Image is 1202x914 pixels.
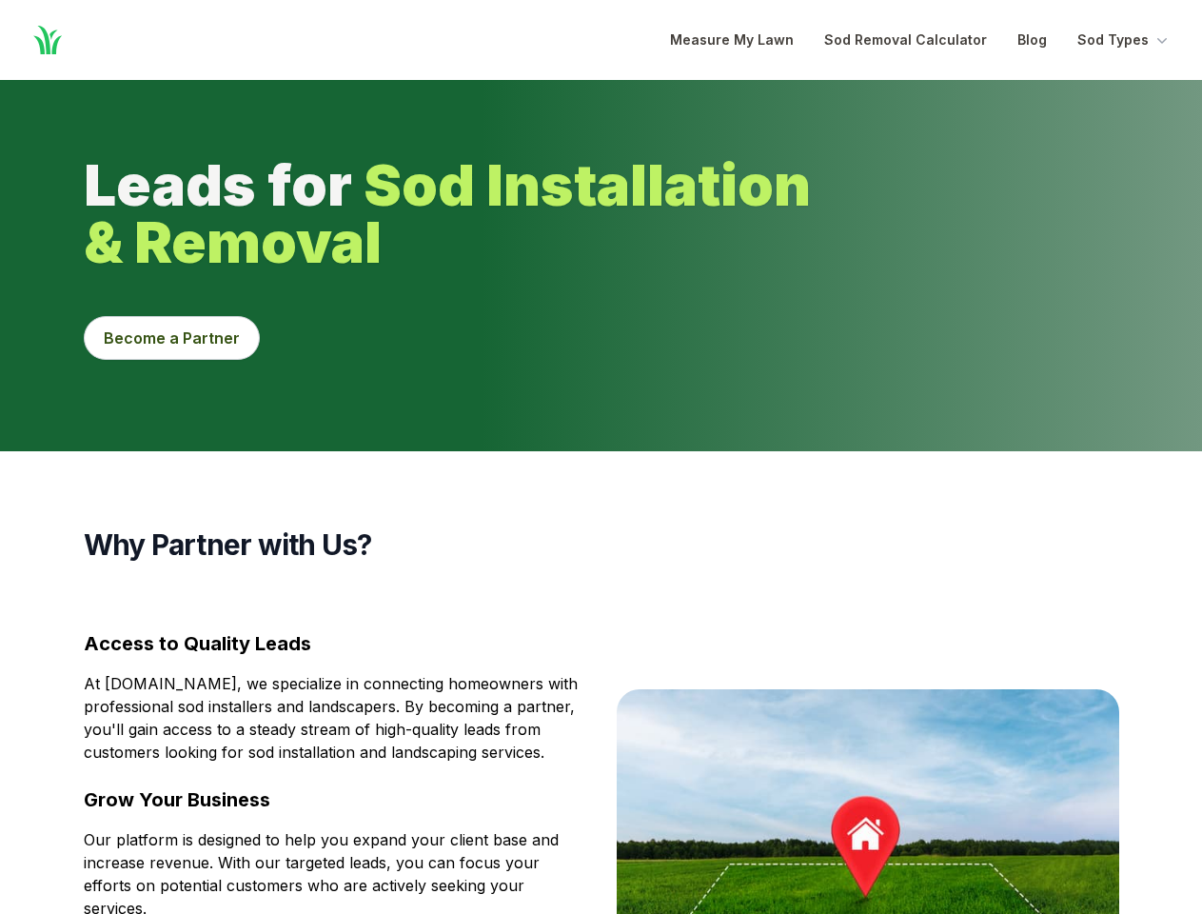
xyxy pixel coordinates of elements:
strong: Sod Installation & Removal [84,150,811,276]
h2: Why Partner with Us? [84,527,1119,562]
h1: Leads for [84,156,936,270]
a: Blog [1017,29,1047,51]
h3: Access to Quality Leads [84,630,586,657]
button: Become a Partner [84,316,260,360]
p: At [DOMAIN_NAME], we specialize in connecting homeowners with professional sod installers and lan... [84,672,586,764]
button: Sod Types [1077,29,1172,51]
h3: Grow Your Business [84,786,586,813]
a: Sod Removal Calculator [824,29,987,51]
a: Measure My Lawn [670,29,794,51]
